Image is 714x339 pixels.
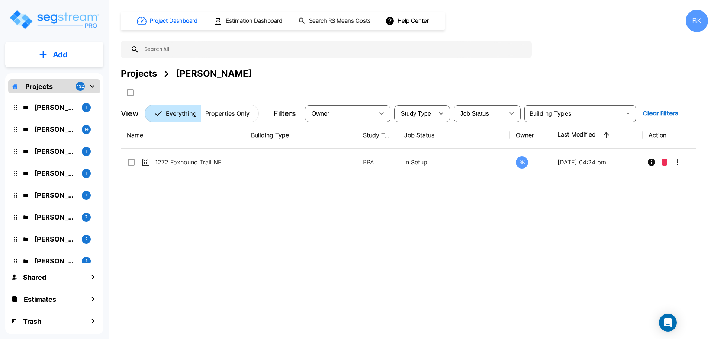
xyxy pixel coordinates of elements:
th: Owner [510,122,551,149]
th: Study Type [357,122,398,149]
div: Select [306,103,374,124]
p: 1 [86,258,87,264]
p: 7 [85,214,87,220]
button: Help Center [384,14,432,28]
p: Nolman Cubas [34,168,76,178]
div: Platform [145,105,259,122]
p: 1 [86,192,87,198]
span: Job Status [460,111,489,117]
p: 2 [85,236,88,242]
button: Open [623,108,633,119]
p: Garth Hatch [34,256,76,266]
p: 1 [86,104,87,111]
p: Andrea Vacaflor Ayoroa [34,212,76,222]
th: Job Status [398,122,510,149]
div: Open Intercom Messenger [659,314,677,332]
div: Select [396,103,434,124]
button: Delete [659,155,670,170]
p: Filters [274,108,296,119]
p: In Setup [404,158,504,167]
button: Search RS Means Costs [295,14,375,28]
p: Add [53,49,68,60]
div: BK [516,156,528,169]
h1: Trash [23,316,41,326]
th: Last Modified [551,122,643,149]
h1: Search RS Means Costs [309,17,371,25]
p: Properties Only [205,109,250,118]
button: Project Dashboard [134,13,202,29]
p: 132 [77,83,84,90]
button: Properties Only [201,105,259,122]
p: 1272 Foxhound Trail NE [155,158,229,167]
span: Owner [312,111,329,117]
p: 1 [86,148,87,154]
p: [DATE] 04:24 pm [557,158,637,167]
h1: Estimation Dashboard [226,17,282,25]
span: Study Type [401,111,431,117]
h1: Estimates [24,294,56,304]
input: Building Types [527,108,621,119]
button: More-Options [670,155,685,170]
th: Name [121,122,245,149]
th: Action [643,122,697,149]
h1: Project Dashboard [150,17,197,25]
h1: Shared [23,272,46,282]
div: Select [455,103,504,124]
th: Building Type [245,122,357,149]
div: BK [686,10,708,32]
input: Search All [139,41,528,58]
p: Projects [25,81,53,92]
p: 1 [86,170,87,176]
p: Micah Hall [34,190,76,200]
p: Pavan Kumar [34,234,76,244]
div: [PERSON_NAME] [176,67,252,80]
p: PPA [363,158,392,167]
div: Projects [121,67,157,80]
button: SelectAll [123,85,138,100]
button: Clear Filters [640,106,681,121]
p: Marci Fair [34,124,76,134]
p: 14 [84,126,89,132]
button: Estimation Dashboard [210,13,286,29]
p: Chad Beers [34,102,76,112]
img: Logo [9,9,100,30]
p: Nazar G Kalayji [34,146,76,156]
p: Everything [166,109,197,118]
button: Add [5,44,103,65]
p: View [121,108,139,119]
button: Everything [145,105,201,122]
button: Info [644,155,659,170]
